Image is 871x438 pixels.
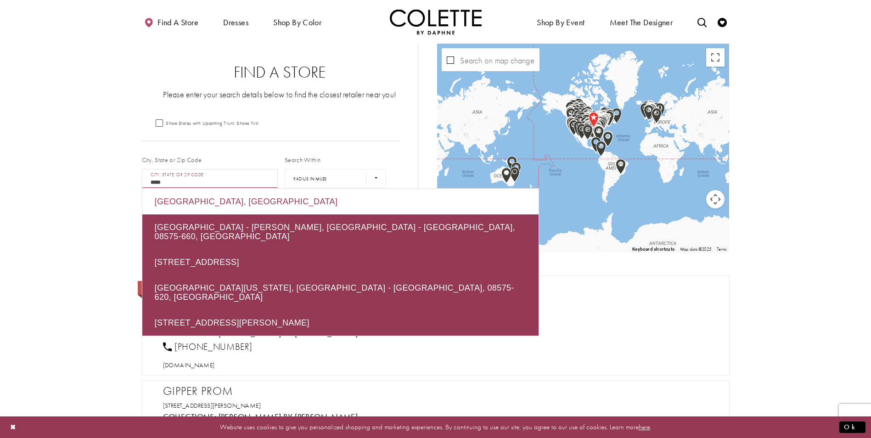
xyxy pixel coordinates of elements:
[715,9,729,34] a: Check Wishlist
[695,9,709,34] a: Toggle search
[680,246,711,252] span: Map data ©2025
[174,341,252,353] span: [PHONE_NUMBER]
[839,421,865,433] button: Submit Dialog
[537,18,584,27] span: Shop By Event
[639,422,650,432] a: here
[285,155,320,164] label: Search Within
[163,384,718,398] h2: Gipper Prom
[271,9,324,34] span: Shop by color
[142,275,539,310] div: [GEOGRAPHIC_DATA][US_STATE], [GEOGRAPHIC_DATA] - [GEOGRAPHIC_DATA], 08575-620, [GEOGRAPHIC_DATA]
[163,401,261,410] a: Opens in new tab
[219,411,358,422] a: Visit Colette by Daphne page - Opens in new tab
[717,246,727,252] a: Terms (opens in new tab)
[142,189,539,214] div: [GEOGRAPHIC_DATA], [GEOGRAPHIC_DATA]
[221,9,251,34] span: Dresses
[706,190,725,208] button: Map camera controls
[163,411,217,422] span: Collections:
[534,9,587,34] span: Shop By Event
[142,155,202,164] label: City, State or Zip Code
[632,246,674,253] button: Keyboard shortcuts
[6,419,21,435] button: Close Dialog
[273,18,321,27] span: Shop by color
[390,9,482,34] a: Visit Home Page
[142,169,278,188] input: City, State, or ZIP Code
[157,18,198,27] span: Find a store
[610,18,673,27] span: Meet the designer
[390,9,482,34] img: Colette by Daphne
[163,341,253,353] a: [PHONE_NUMBER]
[66,421,805,433] p: Website uses cookies to give you personalized shopping and marketing experiences. By continuing t...
[163,361,215,369] a: Opens in new tab
[437,44,729,253] div: Map with store locations
[142,214,539,249] div: [GEOGRAPHIC_DATA] - [PERSON_NAME], [GEOGRAPHIC_DATA] - [GEOGRAPHIC_DATA], 08575-660, [GEOGRAPHIC_...
[163,361,215,369] span: [DOMAIN_NAME]
[160,63,400,82] h2: Find a Store
[142,249,539,275] div: [STREET_ADDRESS]
[142,9,201,34] a: Find a store
[160,89,400,100] p: Please enter your search details below to find the closest retailer near you!
[142,310,539,336] div: [STREET_ADDRESS][PERSON_NAME]
[706,48,725,67] button: Toggle fullscreen view
[223,18,248,27] span: Dresses
[607,9,675,34] a: Meet the designer
[285,169,386,188] select: Radius In Miles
